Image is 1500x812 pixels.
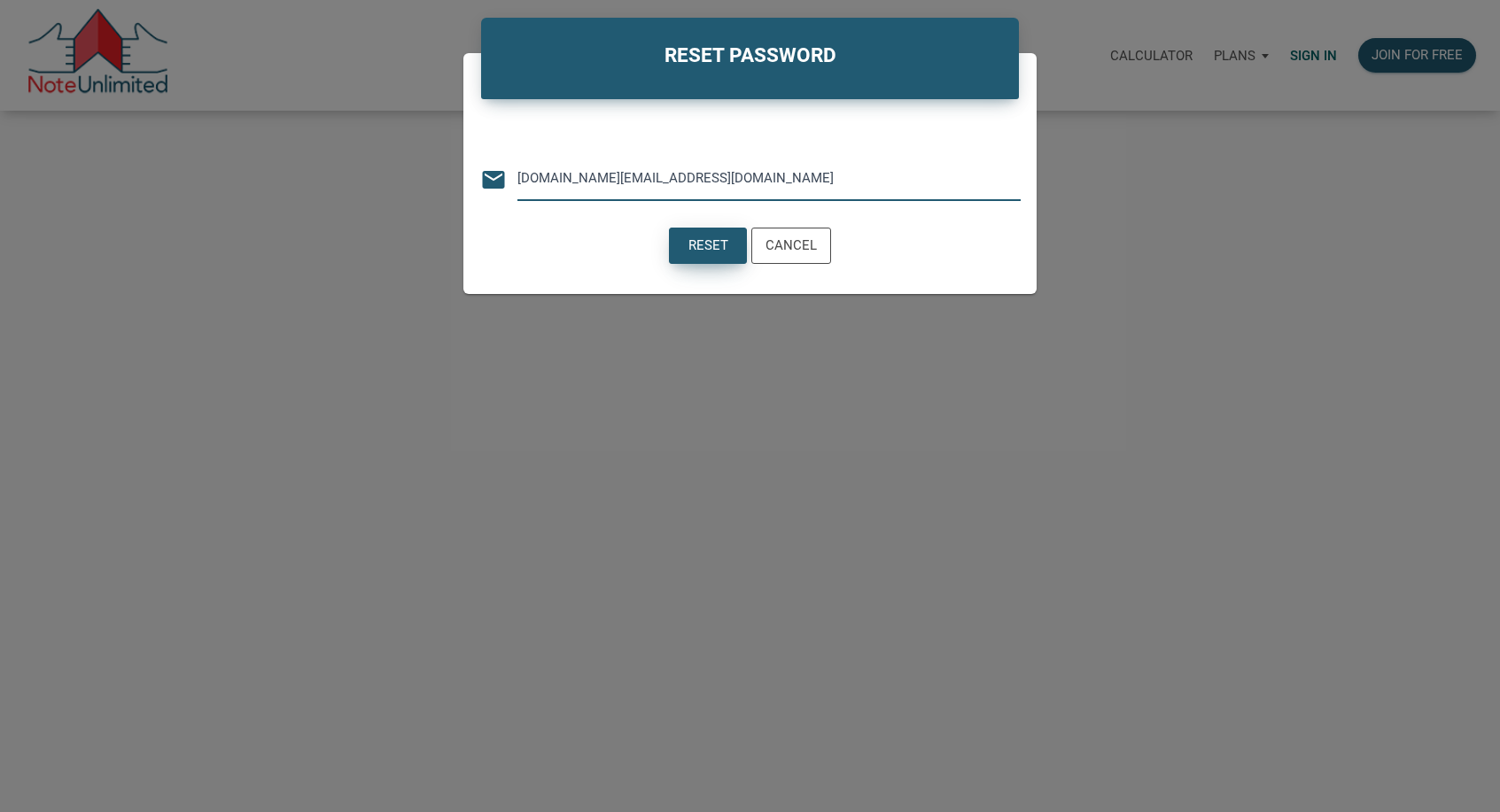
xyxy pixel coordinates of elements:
[751,228,831,264] button: Cancel
[669,228,747,264] button: Reset
[766,236,817,256] div: Cancel
[494,41,1006,71] h4: RESET PASSWORD
[517,159,1021,198] input: Email
[480,166,507,193] i: email
[688,236,728,256] div: Reset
